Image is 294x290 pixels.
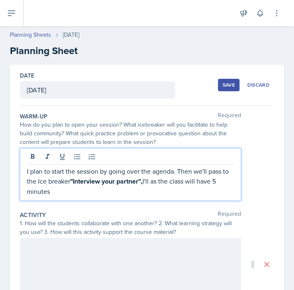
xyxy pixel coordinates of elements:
a: Planning Sheets [10,31,51,39]
span: Required [218,211,241,219]
div: How do you plan to open your session? What icebreaker will you facilitate to help build community... [20,120,241,146]
p: I plan to start the session by going over the agenda. Then we'll pass to the Ice breaker I'll as ... [27,166,234,196]
button: Discard [243,79,274,91]
strong: "Interview your partner", [70,177,142,186]
div: Save [223,82,235,88]
label: Date [20,71,34,80]
h2: Planning Sheet [10,43,284,58]
label: Warm-Up [20,112,47,120]
div: [DATE] [63,31,79,39]
button: Save [218,79,239,91]
label: Activity [20,211,46,219]
div: Discard [247,82,270,88]
span: Required [218,112,241,120]
div: 1. How will the students collaborate with one another? 2. What learning strategy will you use? 3.... [20,219,241,236]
